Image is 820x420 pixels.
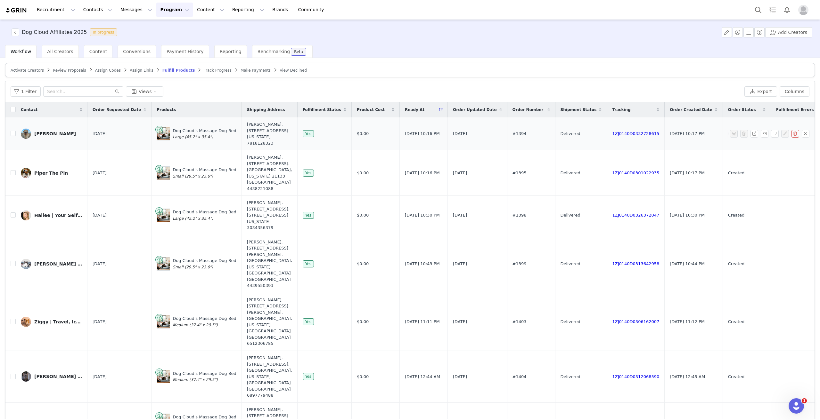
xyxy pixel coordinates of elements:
[789,398,804,414] iframe: Intercom live chat
[728,374,744,380] span: Created
[612,319,659,324] a: 1ZJ0140D0306162007
[247,340,292,347] div: 6512306785
[357,107,385,113] span: Product Cost
[173,174,213,178] span: Small (29.5" x 23.6")
[405,170,440,176] span: [DATE] 10:16 PM
[405,131,440,137] span: [DATE] 10:16 PM
[228,3,268,17] button: Reporting
[258,49,290,54] span: Benchmarking
[453,212,467,218] span: [DATE]
[173,370,236,383] div: Dog Cloud's Massage Dog Bed
[728,261,744,267] span: Created
[173,209,236,221] div: Dog Cloud's Massage Dog Bed
[561,261,580,267] span: Delivered
[5,7,28,13] a: grin logo
[357,319,369,325] span: $0.00
[157,127,170,140] img: Product Image
[744,86,777,97] button: Export
[728,107,756,113] span: Order Status
[303,373,314,380] span: Yes
[561,131,580,137] span: Delivered
[167,49,204,54] span: Payment History
[34,319,82,324] div: Ziggy | Travel, Ice Cream + Corgi Racing
[247,392,292,399] div: 6897779488
[247,282,292,289] div: 4439550393
[157,258,170,270] img: Product Image
[670,170,705,176] span: [DATE] 10:17 PM
[79,3,116,17] button: Contacts
[294,3,331,17] a: Community
[130,68,153,73] span: Assign Links
[303,170,314,177] span: Yes
[670,319,705,325] span: [DATE] 11:12 PM
[173,315,236,328] div: Dog Cloud's Massage Dog Bed
[21,210,31,220] img: d266decf-b0f4-4c99-b1f1-cb8858d27268--s.jpg
[34,374,82,379] div: [PERSON_NAME] 🐾
[12,28,120,36] span: [object Object]
[670,212,705,218] span: [DATE] 10:30 PM
[612,213,659,218] a: 1ZJ0140D0326372047
[21,129,82,139] a: [PERSON_NAME]
[561,319,580,325] span: Delivered
[280,68,307,73] span: View Declined
[173,323,217,327] span: Medium (37.4" x 29.5")
[93,374,107,380] span: [DATE]
[453,261,467,267] span: [DATE]
[115,89,119,94] i: icon: search
[512,212,527,218] span: #1398
[405,107,424,113] span: Ready At
[34,170,68,176] div: Piper The Pin
[728,319,744,325] span: Created
[670,131,705,137] span: [DATE] 10:17 PM
[220,49,242,54] span: Reporting
[21,168,82,178] a: Piper The Pin
[561,170,580,176] span: Delivered
[93,319,107,325] span: [DATE]
[247,121,292,146] div: [PERSON_NAME], [STREET_ADDRESS][US_STATE]
[21,317,31,327] img: 5e869fa8-7918-4472-8530-542473325348--s.jpg
[247,225,292,231] div: 3034356379
[247,239,292,289] div: [PERSON_NAME], [STREET_ADDRESS][PERSON_NAME]. [GEOGRAPHIC_DATA], [US_STATE][GEOGRAPHIC_DATA] [GEO...
[21,168,31,178] img: d8865d6d-582b-4bd9-8ad8-f4080f5acf43--s.jpg
[34,213,82,218] div: Hailee | Your Self-Love Bestie ✨
[11,86,41,97] button: 1 Filter
[357,374,369,380] span: $0.00
[93,131,107,137] span: [DATE]
[802,398,807,403] span: 1
[453,131,467,137] span: [DATE]
[93,212,107,218] span: [DATE]
[173,135,213,139] span: Large (45.2" x 35.4")
[204,68,231,73] span: Track Progress
[303,130,314,137] span: Yes
[453,319,467,325] span: [DATE]
[728,170,744,176] span: Created
[95,68,121,73] span: Assign Codes
[90,28,118,36] span: In progress
[173,377,217,382] span: Medium (37.4" x 29.5")
[21,371,31,382] img: 28e640ad-afb1-4059-8af2-a21b0e533ebf--s.jpg
[173,128,236,140] div: Dog Cloud's Massage Dog Bed
[751,3,765,17] button: Search
[247,154,292,192] div: [PERSON_NAME], [STREET_ADDRESS]. [GEOGRAPHIC_DATA], [US_STATE] 21133 [GEOGRAPHIC_DATA]
[612,374,659,379] a: 1ZJ0140D0312068590
[612,170,659,175] a: 1ZJ0140D0301022935
[247,140,292,147] div: 7818128323
[21,259,31,269] img: 50aab934-1c73-4e0f-98c3-221c7e7de8b4.jpg
[512,319,527,325] span: #1403
[34,131,76,136] div: [PERSON_NAME]
[93,107,141,113] span: Order Requested Date
[193,3,228,17] button: Content
[670,261,705,267] span: [DATE] 10:44 PM
[268,3,294,17] a: Brands
[247,186,292,192] div: 4438221088
[117,3,156,17] button: Messages
[21,129,31,139] img: 7a4e2072-628a-436d-97c0-b4db6fa84977--s.jpg
[453,170,467,176] span: [DATE]
[357,212,369,218] span: $0.00
[11,68,44,73] span: Activate Creators
[561,374,580,380] span: Delivered
[766,3,780,17] a: Tasks
[776,107,814,113] span: Fulfillment Errors
[93,261,107,267] span: [DATE]
[173,167,236,179] div: Dog Cloud's Massage Dog Bed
